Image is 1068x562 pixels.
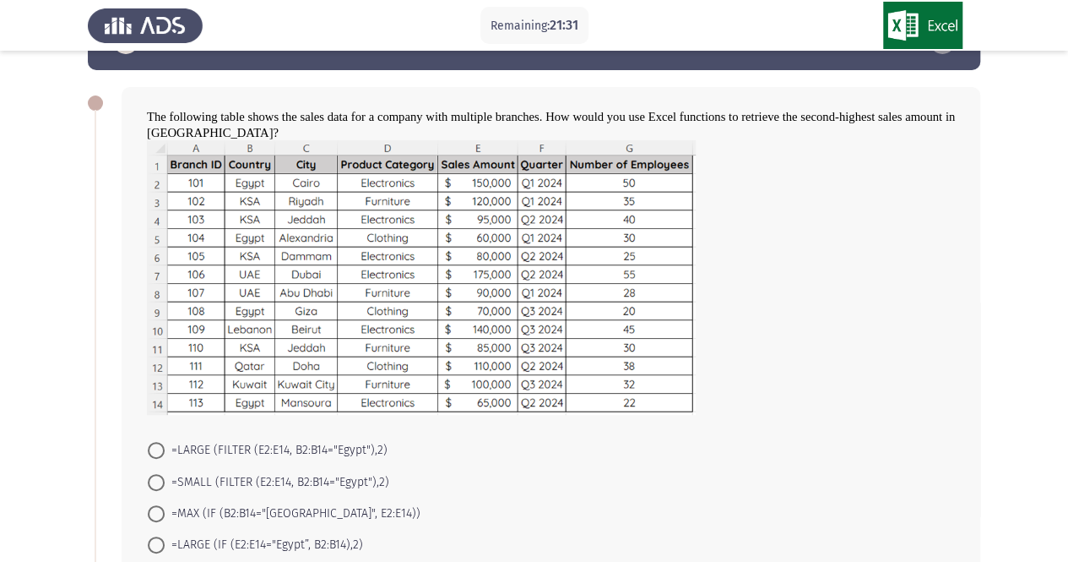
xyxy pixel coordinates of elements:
p: Remaining: [491,15,578,36]
span: The following table shows the sales data for a company with multiple branches. How would you use ... [147,110,955,139]
span: =LARGE (FILTER (E2:E14, B2:B14="Egypt"),2) [165,440,388,461]
span: =LARGE (IF (E2:E14="Egypt”, B2:B14),2) [165,535,363,555]
span: ? [273,126,279,139]
span: 21:31 [550,17,578,33]
img: Assess Talent Management logo [88,2,203,49]
img: Assessment logo of Microsoft Excel (Advanced) - LV [865,2,980,49]
span: =MAX (IF (B2:B14="[GEOGRAPHIC_DATA]", E2:E14)) [165,504,420,524]
span: =SMALL (FILTER (E2:E14, B2:B14="Egypt"),2) [165,472,389,493]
